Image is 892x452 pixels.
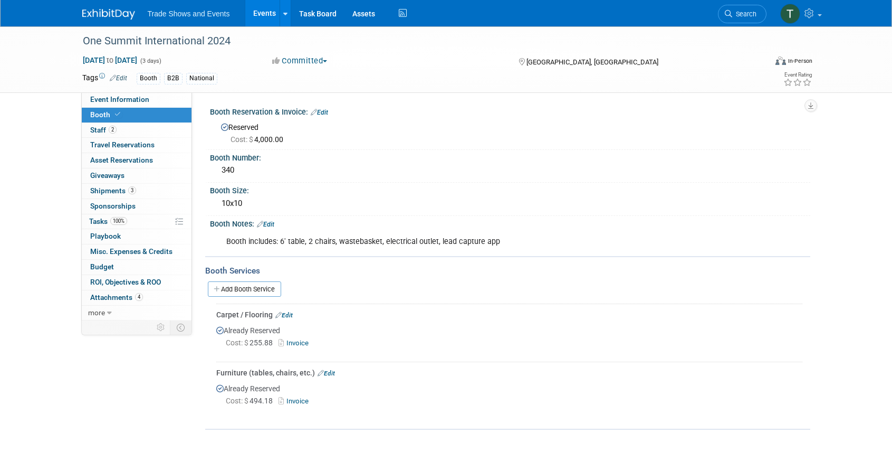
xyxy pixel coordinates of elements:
[216,320,802,358] div: Already Reserved
[164,73,183,84] div: B2B
[216,368,802,378] div: Furniture (tables, chairs, etc.)
[216,378,802,416] div: Already Reserved
[205,265,810,277] div: Booth Services
[90,262,114,271] span: Budget
[526,58,658,66] span: [GEOGRAPHIC_DATA], [GEOGRAPHIC_DATA]
[82,199,191,214] a: Sponsorships
[226,338,250,347] span: Cost: $
[82,184,191,199] a: Shipments3
[148,10,230,18] span: Trade Shows and Events
[90,202,136,210] span: Sponsorships
[704,55,813,71] div: Event Format
[82,214,191,229] a: Tasks100%
[82,153,191,168] a: Asset Reservations
[775,56,786,65] img: Format-Inperson.png
[257,221,274,228] a: Edit
[210,216,810,230] div: Booth Notes:
[82,275,191,290] a: ROI, Objectives & ROO
[218,162,802,178] div: 340
[128,186,136,194] span: 3
[788,57,812,65] div: In-Person
[216,309,802,320] div: Carpet / Flooring
[105,56,115,64] span: to
[226,397,250,405] span: Cost: $
[89,217,127,225] span: Tasks
[90,110,122,119] span: Booth
[210,183,810,196] div: Booth Size:
[110,217,127,225] span: 100%
[231,135,254,144] span: Cost: $
[718,5,766,23] a: Search
[732,10,756,18] span: Search
[90,156,153,164] span: Asset Reservations
[82,260,191,275] a: Budget
[186,73,217,84] div: National
[218,119,802,145] div: Reserved
[90,171,124,180] span: Giveaways
[780,4,800,24] img: Tiff Wagner
[783,72,812,78] div: Event Rating
[90,293,143,302] span: Attachments
[88,308,105,317] span: more
[79,32,751,51] div: One Summit International 2024
[311,109,328,116] a: Edit
[218,195,802,212] div: 10x10
[226,338,277,347] span: 255.88
[139,58,161,64] span: (3 days)
[90,126,117,134] span: Staff
[279,397,313,405] a: Invoice
[90,232,121,240] span: Playbook
[152,321,170,334] td: Personalize Event Tab Strip
[170,321,191,334] td: Toggle Event Tabs
[208,281,281,297] a: Add Booth Service
[82,244,191,259] a: Misc. Expenses & Credits
[82,290,191,305] a: Attachments4
[90,186,136,195] span: Shipments
[82,168,191,183] a: Giveaways
[231,135,287,144] span: 4,000.00
[210,150,810,163] div: Booth Number:
[109,126,117,134] span: 2
[219,231,694,252] div: Booth includes: 6' table, 2 chairs, wastebasket, electrical outlet, lead capture app
[318,370,335,377] a: Edit
[82,138,191,153] a: Travel Reservations
[110,74,127,82] a: Edit
[82,55,138,65] span: [DATE] [DATE]
[210,104,810,118] div: Booth Reservation & Invoice:
[82,92,191,107] a: Event Information
[275,312,293,319] a: Edit
[226,397,277,405] span: 494.18
[90,140,155,149] span: Travel Reservations
[115,111,120,117] i: Booth reservation complete
[82,9,135,20] img: ExhibitDay
[90,95,149,103] span: Event Information
[82,123,191,138] a: Staff2
[82,229,191,244] a: Playbook
[82,306,191,321] a: more
[82,72,127,84] td: Tags
[137,73,160,84] div: Booth
[279,339,313,347] a: Invoice
[82,108,191,123] a: Booth
[90,247,172,256] span: Misc. Expenses & Credits
[135,293,143,301] span: 4
[90,278,161,286] span: ROI, Objectives & ROO
[268,55,331,67] button: Committed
